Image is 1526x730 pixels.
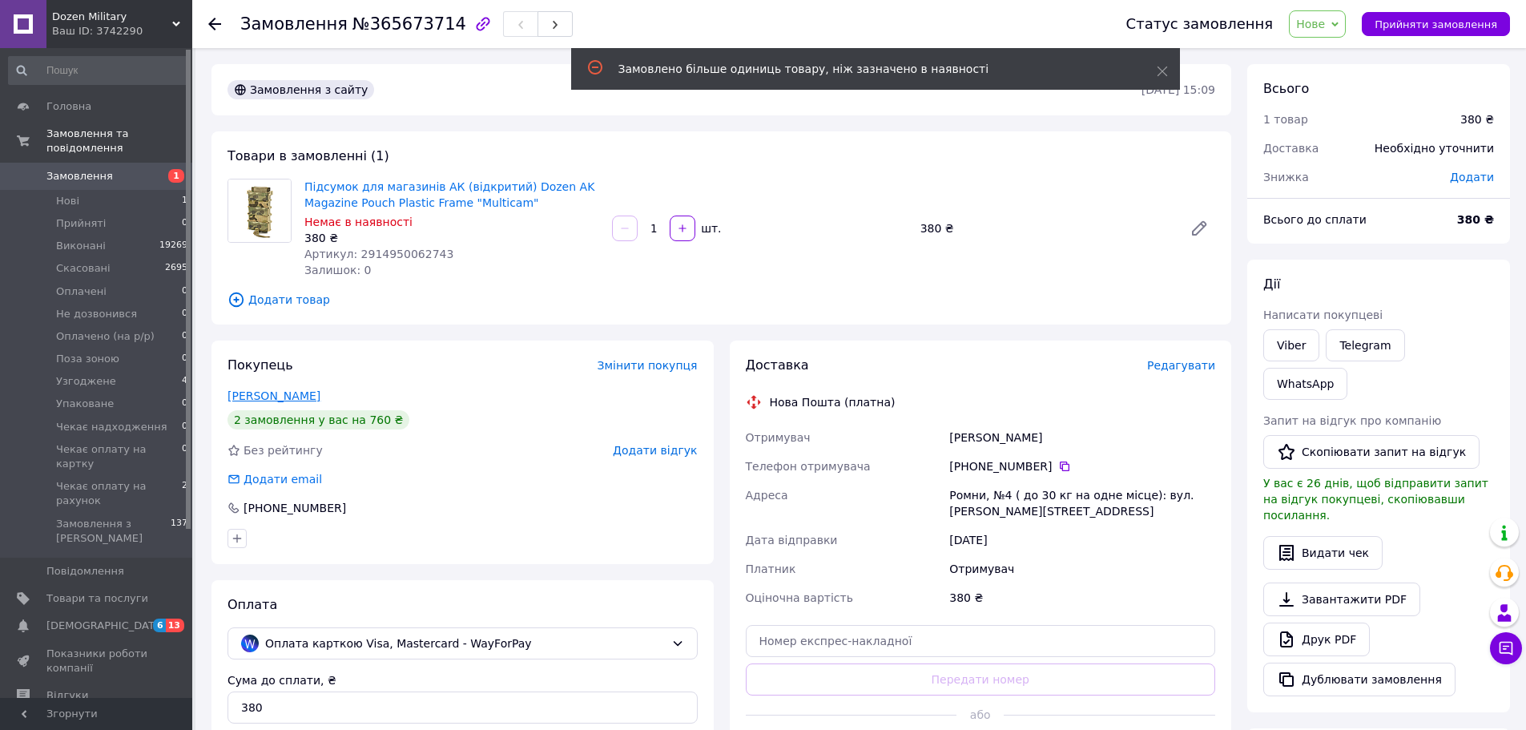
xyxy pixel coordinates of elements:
[746,563,796,575] span: Платник
[52,24,192,38] div: Ваш ID: 3742290
[171,517,187,546] span: 137
[618,61,1117,77] div: Замовлено більше одиниць товару, ніж зазначено в наявності
[1263,329,1319,361] a: Viber
[598,359,698,372] span: Змінити покупця
[182,397,187,411] span: 0
[1263,583,1420,616] a: Завантажити PDF
[352,14,466,34] span: №365673714
[46,564,124,579] span: Повідомлення
[227,80,374,99] div: Замовлення з сайту
[182,307,187,321] span: 0
[1375,18,1497,30] span: Прийняти замовлення
[56,517,171,546] span: Замовлення з [PERSON_NAME]
[1263,414,1441,427] span: Запит на відгук про компанію
[1460,111,1494,127] div: 380 ₴
[182,420,187,434] span: 0
[304,248,453,260] span: Артикул: 2914950062743
[159,239,187,253] span: 19269
[227,357,293,373] span: Покупець
[946,423,1218,452] div: [PERSON_NAME]
[182,374,187,389] span: 4
[226,471,324,487] div: Додати email
[946,526,1218,555] div: [DATE]
[182,352,187,366] span: 0
[56,397,114,411] span: Упаковане
[1263,171,1309,184] span: Знижка
[613,444,697,457] span: Додати відгук
[242,471,324,487] div: Додати email
[746,431,811,444] span: Отримувач
[227,410,409,430] div: 2 замовлення у вас на 760 ₴
[1263,368,1347,400] a: WhatsApp
[56,239,106,253] span: Виконані
[227,597,277,612] span: Оплата
[46,127,192,155] span: Замовлення та повідомлення
[182,284,187,299] span: 0
[304,180,594,209] a: Підсумок для магазинів АК (відкритий) Dozen AK Magazine Pouch Plastic Frame "Multicam"
[1126,16,1274,32] div: Статус замовлення
[56,442,182,471] span: Чекає оплату на картку
[1450,171,1494,184] span: Додати
[746,460,871,473] span: Телефон отримувача
[766,394,900,410] div: Нова Пошта (платна)
[746,489,788,502] span: Адреса
[265,635,665,652] span: Оплата карткою Visa, Mastercard - WayForPay
[227,389,320,402] a: [PERSON_NAME]
[227,291,1215,309] span: Додати товар
[1326,329,1404,361] a: Telegram
[165,261,187,276] span: 2695
[1263,435,1480,469] button: Скопіювати запит на відгук
[1263,663,1456,696] button: Дублювати замовлення
[8,56,189,85] input: Пошук
[56,420,167,434] span: Чекає надходження
[46,647,148,676] span: Показники роботи компанії
[304,216,413,228] span: Немає в наявності
[227,148,389,163] span: Товари в замовленні (1)
[746,534,838,546] span: Дата відправки
[1263,477,1488,522] span: У вас є 26 днів, щоб відправити запит на відгук покупцеві, скопіювавши посилання.
[1457,213,1494,226] b: 380 ₴
[746,357,809,373] span: Доставка
[1263,142,1319,155] span: Доставка
[56,329,155,344] span: Оплачено (на р/р)
[166,619,184,632] span: 13
[1183,212,1215,244] a: Редагувати
[956,707,1004,723] span: або
[182,216,187,231] span: 0
[56,194,79,208] span: Нові
[182,442,187,471] span: 0
[56,374,116,389] span: Узгоджене
[949,458,1215,474] div: [PHONE_NUMBER]
[46,619,165,633] span: [DEMOGRAPHIC_DATA]
[1490,632,1522,664] button: Чат з покупцем
[227,674,336,687] label: Сума до сплати, ₴
[946,481,1218,526] div: Ромни, №4 ( до 30 кг на одне місце): вул. [PERSON_NAME][STREET_ADDRESS]
[1263,81,1309,96] span: Всього
[1263,213,1367,226] span: Всього до сплати
[1263,623,1370,656] a: Друк PDF
[52,10,172,24] span: Dozen Military
[208,16,221,32] div: Повернутися назад
[946,583,1218,612] div: 380 ₴
[240,14,348,34] span: Замовлення
[1263,309,1383,321] span: Написати покупцеві
[304,264,372,276] span: Залишок: 0
[1365,131,1504,166] div: Необхідно уточнити
[56,261,111,276] span: Скасовані
[182,329,187,344] span: 0
[244,444,323,457] span: Без рейтингу
[182,479,187,508] span: 2
[746,625,1216,657] input: Номер експрес-накладної
[56,216,106,231] span: Прийняті
[746,591,853,604] span: Оціночна вартість
[56,352,119,366] span: Поза зоною
[56,307,137,321] span: Не дозвонився
[1263,536,1383,570] button: Видати чек
[697,220,723,236] div: шт.
[46,169,113,184] span: Замовлення
[1296,18,1325,30] span: Нове
[1147,359,1215,372] span: Редагувати
[946,555,1218,583] div: Отримувач
[228,179,291,242] img: Підсумок для магазинів АК (відкритий) Dozen AK Magazine Pouch Plastic Frame "Multicam"
[1362,12,1510,36] button: Прийняти замовлення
